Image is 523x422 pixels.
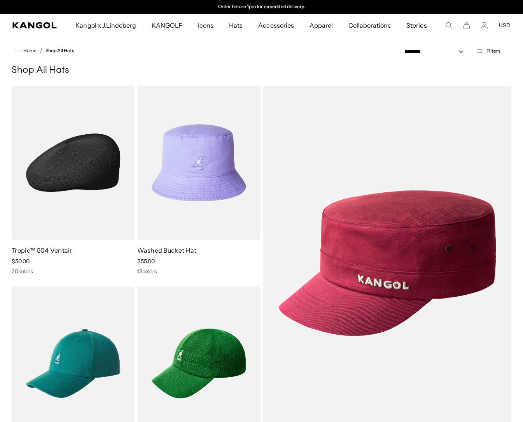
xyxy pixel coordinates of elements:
span: Apparel [310,14,333,37]
a: Washed Bucket Hat [137,246,196,254]
img: Washed Bucket Hat [137,86,260,240]
img: Tropic™ 504 Ventair [12,86,134,240]
div: 2 of 2 [182,4,342,10]
summary: Search here [445,22,452,29]
a: Home [15,47,37,54]
a: Account [481,22,488,29]
li: / [37,46,42,55]
span: Stories [406,14,427,37]
span: $50.00 [12,258,30,265]
p: Order before 1pm for expedited delivery. [218,4,305,10]
div: 20 colors [12,268,134,275]
a: Kangol [12,22,57,28]
span: Accessories [258,14,294,37]
a: Hats [221,14,250,37]
span: Kangol x J.Lindeberg [75,14,136,37]
a: Icons [190,14,221,37]
span: Icons [198,14,213,37]
div: Announcement [182,4,342,10]
span: Collaborations [348,14,391,37]
a: Stories [399,14,434,37]
slideshow-component: Announcement bar [182,4,342,10]
a: Tropic™ 504 Ventair [12,246,72,254]
a: Kangol x J.Lindeberg [68,14,144,37]
div: 13 colors [137,268,260,275]
a: Accessories [250,14,301,37]
button: Cart [463,22,470,29]
span: KANGOLF [152,14,182,37]
a: Apparel [302,14,341,37]
button: Open filters [471,47,505,55]
select: Sort by: Featured [401,47,471,56]
span: Hats [229,14,243,37]
span: $55.00 [137,258,155,265]
span: Home [22,48,37,53]
a: Collaborations [341,14,399,37]
a: KANGOLF [144,14,190,37]
h1: Shop All Hats [12,65,511,76]
button: USD [499,22,511,29]
a: Shop All Hats [45,48,74,53]
span: Filters [486,48,500,54]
